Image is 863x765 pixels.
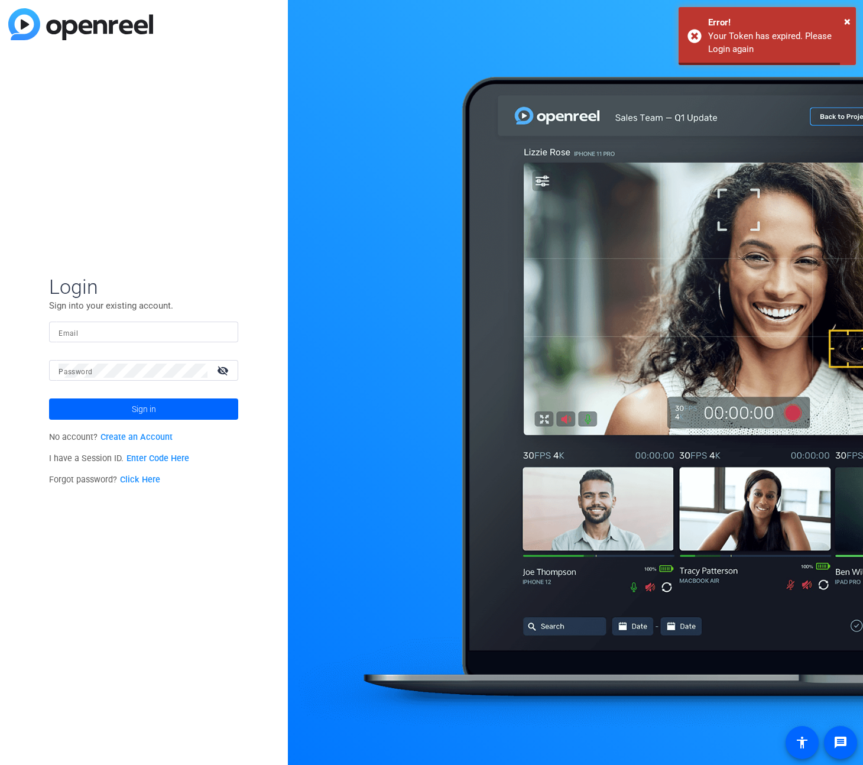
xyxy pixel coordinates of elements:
button: Sign in [49,398,238,420]
div: Error! [708,16,847,30]
span: No account? [49,432,173,442]
button: Close [844,12,851,30]
p: Sign into your existing account. [49,299,238,312]
input: Enter Email Address [59,325,229,339]
a: Click Here [120,475,160,485]
mat-label: Password [59,368,92,376]
a: Enter Code Here [126,453,189,463]
mat-icon: visibility_off [210,362,238,379]
span: I have a Session ID. [49,453,189,463]
a: Create an Account [100,432,173,442]
span: Login [49,274,238,299]
mat-icon: accessibility [795,735,809,750]
mat-icon: message [833,735,848,750]
mat-label: Email [59,329,78,338]
span: × [844,14,851,28]
span: Sign in [132,394,156,424]
img: blue-gradient.svg [8,8,153,40]
div: Your Token has expired. Please Login again [708,30,847,56]
span: Forgot password? [49,475,160,485]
